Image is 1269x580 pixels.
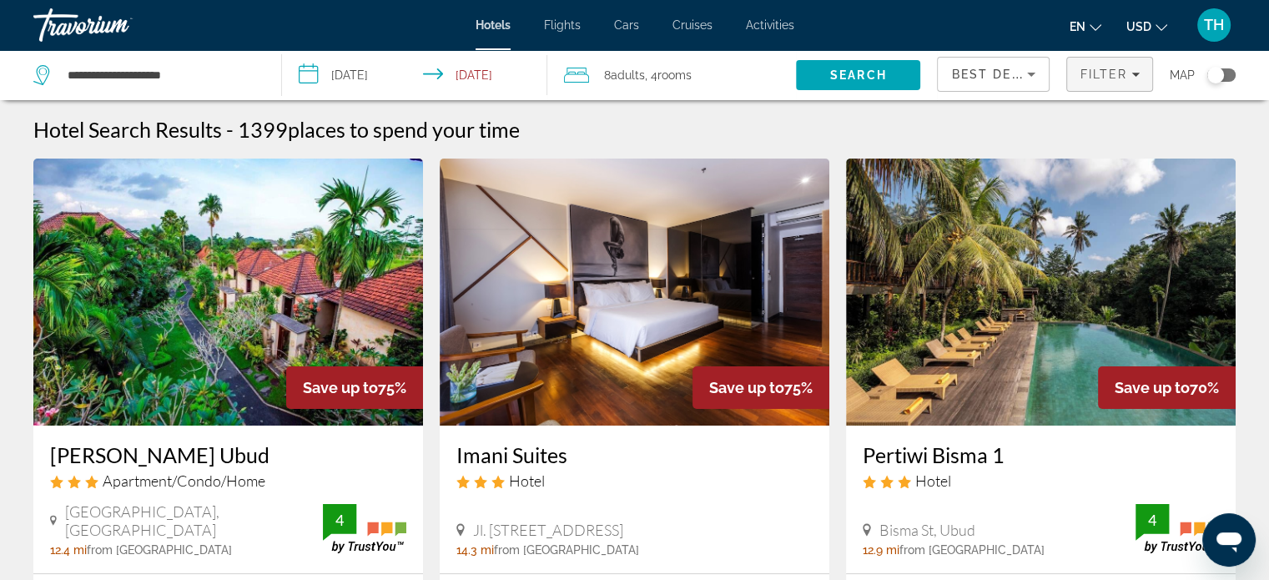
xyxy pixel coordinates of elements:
[1204,17,1224,33] span: TH
[50,543,87,557] span: 12.4 mi
[303,379,378,396] span: Save up to
[456,442,813,467] a: Imani Suites
[672,18,713,32] a: Cruises
[1070,14,1101,38] button: Change language
[1202,513,1256,567] iframe: Button to launch messaging window
[1170,63,1195,87] span: Map
[456,543,494,557] span: 14.3 mi
[951,68,1038,81] span: Best Deals
[1070,20,1085,33] span: en
[473,521,623,539] span: Jl. [STREET_ADDRESS]
[65,502,323,539] span: [GEOGRAPHIC_DATA], [GEOGRAPHIC_DATA]
[645,63,692,87] span: , 4
[494,543,639,557] span: from [GEOGRAPHIC_DATA]
[746,18,794,32] a: Activities
[915,472,951,490] span: Hotel
[1098,366,1236,409] div: 70%
[226,117,234,142] span: -
[544,18,581,32] a: Flights
[547,50,796,100] button: Travelers: 8 adults, 0 children
[1195,68,1236,83] button: Toggle map
[1115,379,1190,396] span: Save up to
[476,18,511,32] a: Hotels
[830,68,887,82] span: Search
[863,472,1219,490] div: 3 star Hotel
[1192,8,1236,43] button: User Menu
[456,472,813,490] div: 3 star Hotel
[846,159,1236,426] img: Pertiwi Bisma 1
[440,159,829,426] img: Imani Suites
[103,472,265,490] span: Apartment/Condo/Home
[286,366,423,409] div: 75%
[657,68,692,82] span: rooms
[951,64,1035,84] mat-select: Sort by
[33,117,222,142] h1: Hotel Search Results
[238,117,520,142] h2: 1399
[33,3,200,47] a: Travorium
[50,472,406,490] div: 3 star Apartment
[50,442,406,467] a: [PERSON_NAME] Ubud
[899,543,1045,557] span: from [GEOGRAPHIC_DATA]
[66,63,256,88] input: Search hotel destination
[863,543,899,557] span: 12.9 mi
[1126,20,1151,33] span: USD
[692,366,829,409] div: 75%
[323,504,406,553] img: TrustYou guest rating badge
[282,50,547,100] button: Select check in and out date
[709,379,784,396] span: Save up to
[33,159,423,426] img: Villa Mandi Ubud
[879,521,975,539] span: Bisma St, Ubud
[1136,504,1219,553] img: TrustYou guest rating badge
[604,63,645,87] span: 8
[614,18,639,32] a: Cars
[1126,14,1167,38] button: Change currency
[288,117,520,142] span: places to spend your time
[1136,510,1169,530] div: 4
[796,60,920,90] button: Search
[509,472,545,490] span: Hotel
[863,442,1219,467] a: Pertiwi Bisma 1
[1080,68,1127,81] span: Filter
[1066,57,1153,92] button: Filters
[611,68,645,82] span: Adults
[87,543,232,557] span: from [GEOGRAPHIC_DATA]
[323,510,356,530] div: 4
